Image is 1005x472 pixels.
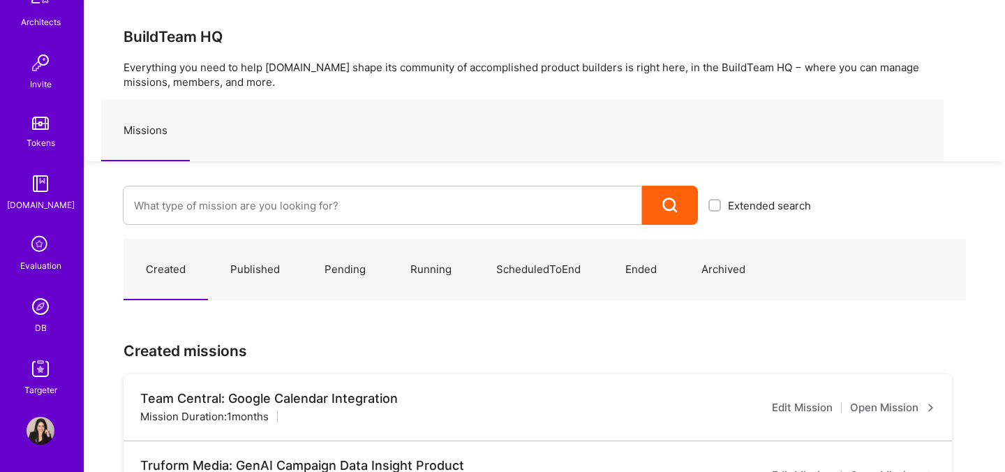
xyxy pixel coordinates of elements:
div: [DOMAIN_NAME] [7,198,75,212]
a: Edit Mission [772,399,833,416]
img: Invite [27,49,54,77]
a: ScheduledToEnd [474,239,603,300]
a: Open Mission [850,399,935,416]
input: What type of mission are you looking for? [134,188,631,223]
a: Missions [101,101,190,161]
div: Targeter [24,383,57,397]
i: icon SelectionTeam [27,232,54,258]
a: Archived [679,239,768,300]
div: Invite [30,77,52,91]
img: Admin Search [27,293,54,320]
p: Everything you need to help [DOMAIN_NAME] shape its community of accomplished product builders is... [124,60,966,89]
a: Running [388,239,474,300]
a: Created [124,239,208,300]
img: User Avatar [27,417,54,445]
img: tokens [32,117,49,130]
a: Published [208,239,302,300]
div: Evaluation [20,258,61,273]
div: Architects [21,15,61,29]
div: Tokens [27,135,55,150]
a: Ended [603,239,679,300]
h3: BuildTeam HQ [124,28,966,45]
span: Extended search [728,198,811,213]
a: User Avatar [23,417,58,445]
a: Pending [302,239,388,300]
div: Team Central: Google Calendar Integration [140,391,398,406]
h3: Created missions [124,342,966,360]
div: Mission Duration: 1 months [140,409,269,424]
div: DB [35,320,47,335]
img: guide book [27,170,54,198]
i: icon Search [662,198,678,214]
img: Skill Targeter [27,355,54,383]
i: icon ArrowRight [927,404,935,412]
